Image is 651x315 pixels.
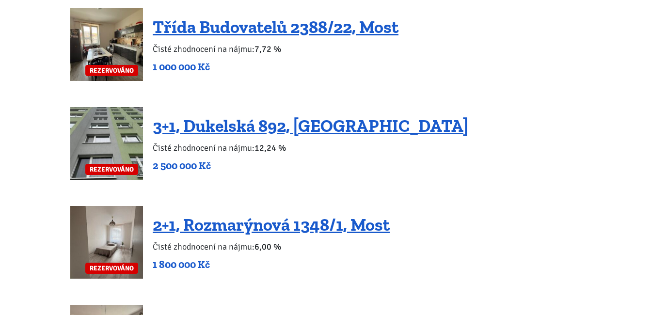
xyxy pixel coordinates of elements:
[70,206,143,279] a: REZERVOVÁNO
[153,258,390,271] p: 1 800 000 Kč
[153,115,468,136] a: 3+1, Dukelská 892, [GEOGRAPHIC_DATA]
[153,16,398,37] a: Třída Budovatelů 2388/22, Most
[153,141,468,155] p: Čisté zhodnocení na nájmu:
[254,241,281,252] b: 6,00 %
[85,65,138,76] span: REZERVOVÁNO
[153,60,398,74] p: 1 000 000 Kč
[85,164,138,175] span: REZERVOVÁNO
[70,8,143,81] a: REZERVOVÁNO
[153,214,390,235] a: 2+1, Rozmarýnová 1348/1, Most
[254,44,281,54] b: 7,72 %
[153,159,468,173] p: 2 500 000 Kč
[153,42,398,56] p: Čisté zhodnocení na nájmu:
[153,240,390,253] p: Čisté zhodnocení na nájmu:
[85,263,138,274] span: REZERVOVÁNO
[254,142,286,153] b: 12,24 %
[70,107,143,180] a: REZERVOVÁNO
